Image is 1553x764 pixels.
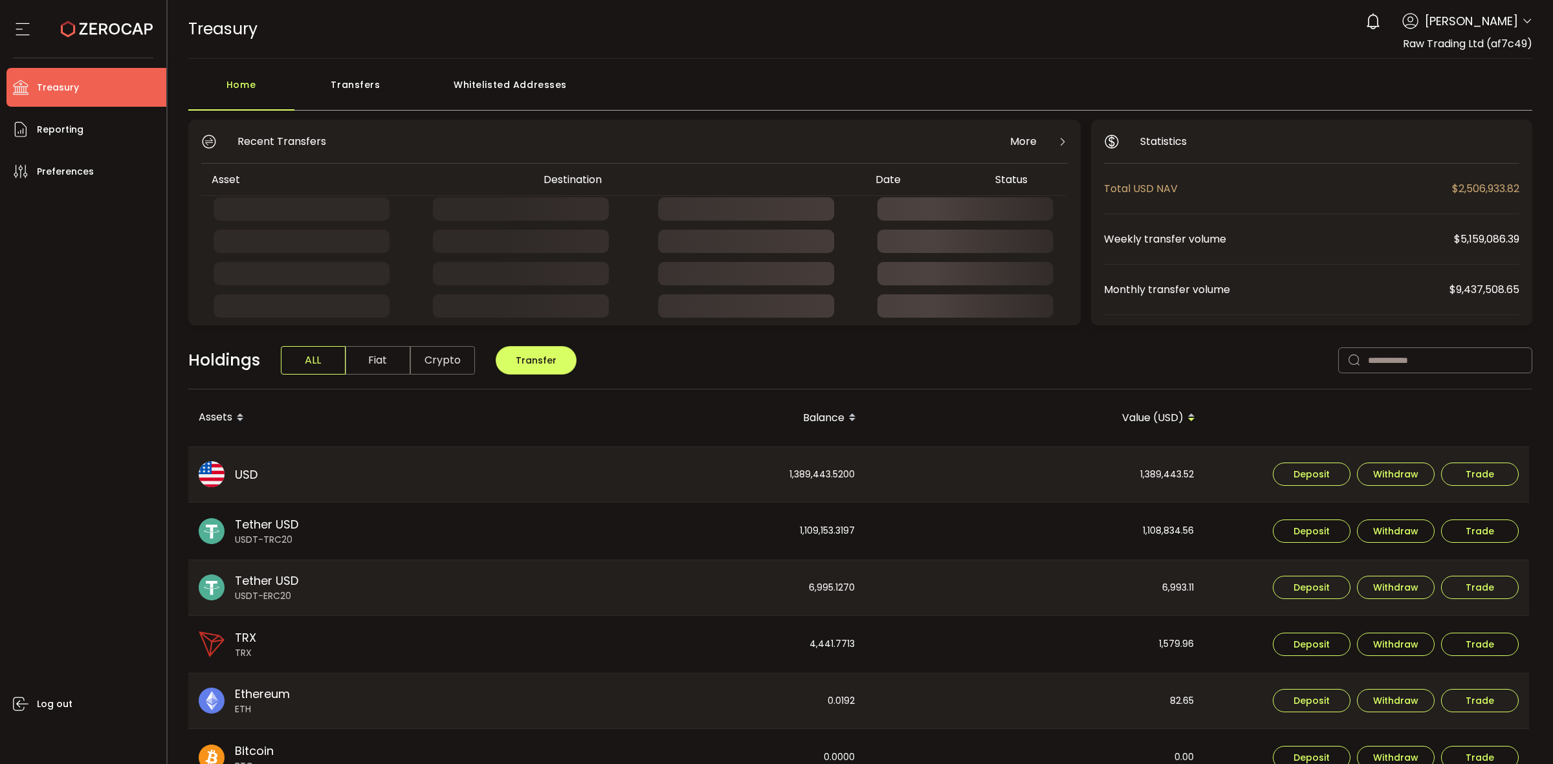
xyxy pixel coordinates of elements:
div: 1,389,443.52 [866,447,1204,503]
button: Deposit [1273,633,1350,656]
span: Deposit [1294,640,1330,649]
span: USDT-ERC20 [235,589,298,603]
button: Withdraw [1357,689,1435,712]
span: Deposit [1294,527,1330,536]
img: usdt_portfolio.svg [199,518,225,544]
span: Bitcoin [235,742,274,759]
span: Trade [1466,583,1494,592]
span: Crypto [410,346,475,375]
span: Holdings [188,348,260,373]
button: Trade [1441,689,1519,712]
img: trx_portfolio.png [199,631,225,657]
span: Tether USD [235,572,298,589]
span: Reporting [37,120,83,139]
div: Balance [527,407,866,429]
span: Deposit [1294,753,1330,762]
span: More [1010,133,1037,149]
span: Preferences [37,162,94,181]
span: Deposit [1294,470,1330,479]
span: Withdraw [1373,640,1418,649]
iframe: Chat Widget [1488,702,1553,764]
span: ETH [235,703,290,716]
span: Weekly transfer volume [1104,231,1454,247]
span: TRX [235,646,256,660]
span: Withdraw [1373,527,1418,536]
button: Withdraw [1357,576,1435,599]
button: Deposit [1273,576,1350,599]
button: Withdraw [1357,633,1435,656]
span: $9,437,508.65 [1449,281,1519,298]
span: Trade [1466,470,1494,479]
img: usd_portfolio.svg [199,461,225,487]
div: 6,993.11 [866,560,1204,616]
div: 1,108,834.56 [866,503,1204,560]
button: Trade [1441,633,1519,656]
span: Withdraw [1373,583,1418,592]
div: 6,995.1270 [527,560,865,616]
span: USDT-TRC20 [235,533,298,547]
span: $2,506,933.82 [1452,180,1519,197]
span: Statistics [1140,133,1187,149]
span: Treasury [37,78,79,97]
img: usdt_portfolio.svg [199,574,225,600]
div: Assets [188,407,527,429]
div: Asset [201,172,533,187]
span: Withdraw [1373,470,1418,479]
span: TRX [235,629,256,646]
div: Value (USD) [866,407,1206,429]
div: 1,579.96 [866,616,1204,673]
button: Trade [1441,576,1519,599]
span: Trade [1466,753,1494,762]
div: Whitelisted Addresses [417,72,604,111]
button: Deposit [1273,689,1350,712]
button: Deposit [1273,519,1350,543]
button: Trade [1441,519,1519,543]
div: Destination [533,172,865,187]
span: $5,159,086.39 [1454,231,1519,247]
span: Monthly transfer volume [1104,281,1449,298]
div: 4,441.7713 [527,616,865,673]
span: Log out [37,695,72,714]
span: ALL [281,346,346,375]
div: Status [985,172,1066,187]
div: 0.0192 [527,673,865,729]
div: Home [188,72,294,111]
span: Withdraw [1373,696,1418,705]
span: Tether USD [235,516,298,533]
div: 82.65 [866,673,1204,729]
div: 1,389,443.5200 [527,447,865,503]
span: [PERSON_NAME] [1425,12,1518,30]
button: Withdraw [1357,519,1435,543]
div: Date [865,172,985,187]
span: Raw Trading Ltd (af7c49) [1403,36,1532,51]
button: Transfer [496,346,577,375]
span: Trade [1466,527,1494,536]
span: Deposit [1294,696,1330,705]
div: Transfers [294,72,417,111]
span: Trade [1466,640,1494,649]
span: Withdraw [1373,753,1418,762]
span: Treasury [188,17,258,40]
span: Transfer [516,354,556,367]
button: Trade [1441,463,1519,486]
button: Withdraw [1357,463,1435,486]
span: Total USD NAV [1104,180,1452,197]
span: Recent Transfers [237,133,326,149]
span: Trade [1466,696,1494,705]
span: Fiat [346,346,410,375]
button: Deposit [1273,463,1350,486]
span: Deposit [1294,583,1330,592]
div: 1,109,153.3197 [527,503,865,560]
img: eth_portfolio.svg [199,688,225,714]
span: USD [235,466,258,483]
span: Ethereum [235,685,290,703]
